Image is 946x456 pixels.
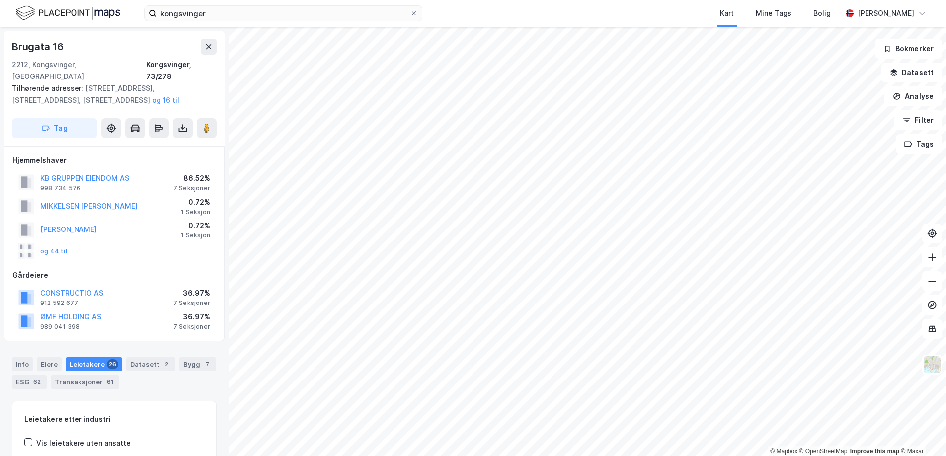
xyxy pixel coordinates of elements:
[179,357,216,371] div: Bygg
[36,437,131,449] div: Vis leietakere uten ansatte
[12,154,216,166] div: Hjemmelshaver
[51,375,119,389] div: Transaksjoner
[12,39,66,55] div: Brugata 16
[40,184,80,192] div: 998 734 576
[181,196,210,208] div: 0.72%
[173,184,210,192] div: 7 Seksjoner
[31,377,43,387] div: 62
[858,7,914,19] div: [PERSON_NAME]
[173,323,210,331] div: 7 Seksjoner
[896,408,946,456] iframe: Chat Widget
[881,63,942,82] button: Datasett
[181,231,210,239] div: 1 Seksjon
[12,118,97,138] button: Tag
[126,357,175,371] div: Datasett
[173,299,210,307] div: 7 Seksjoner
[157,6,410,21] input: Søk på adresse, matrikkel, gårdeiere, leietakere eller personer
[770,448,797,455] a: Mapbox
[12,375,47,389] div: ESG
[107,359,118,369] div: 26
[875,39,942,59] button: Bokmerker
[850,448,899,455] a: Improve this map
[173,311,210,323] div: 36.97%
[720,7,734,19] div: Kart
[813,7,831,19] div: Bolig
[40,323,79,331] div: 989 041 398
[12,59,146,82] div: 2212, Kongsvinger, [GEOGRAPHIC_DATA]
[173,172,210,184] div: 86.52%
[884,86,942,106] button: Analyse
[894,110,942,130] button: Filter
[146,59,217,82] div: Kongsvinger, 73/278
[40,299,78,307] div: 912 592 677
[16,4,120,22] img: logo.f888ab2527a4732fd821a326f86c7f29.svg
[105,377,115,387] div: 61
[12,82,209,106] div: [STREET_ADDRESS], [STREET_ADDRESS], [STREET_ADDRESS]
[181,208,210,216] div: 1 Seksjon
[24,413,204,425] div: Leietakere etter industri
[181,220,210,231] div: 0.72%
[202,359,212,369] div: 7
[12,269,216,281] div: Gårdeiere
[799,448,848,455] a: OpenStreetMap
[173,287,210,299] div: 36.97%
[923,355,942,374] img: Z
[12,357,33,371] div: Info
[66,357,122,371] div: Leietakere
[161,359,171,369] div: 2
[37,357,62,371] div: Eiere
[12,84,85,92] span: Tilhørende adresser:
[896,134,942,154] button: Tags
[756,7,791,19] div: Mine Tags
[896,408,946,456] div: Kontrollprogram for chat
